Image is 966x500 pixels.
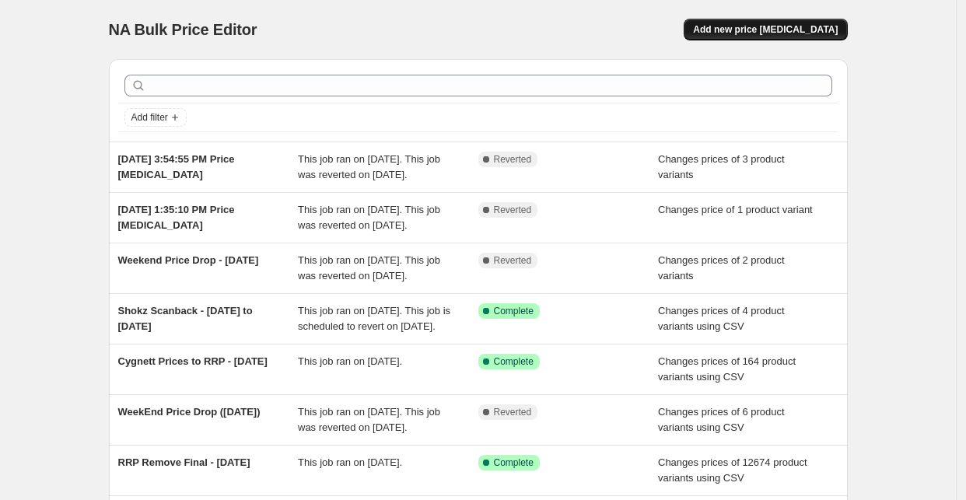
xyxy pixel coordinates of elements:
span: Changes price of 1 product variant [658,204,813,215]
span: This job ran on [DATE]. This job was reverted on [DATE]. [298,254,440,281]
span: Changes prices of 2 product variants [658,254,785,281]
span: Changes prices of 4 product variants using CSV [658,305,785,332]
span: Changes prices of 6 product variants using CSV [658,406,785,433]
span: This job ran on [DATE]. This job was reverted on [DATE]. [298,204,440,231]
span: This job ran on [DATE]. This job was reverted on [DATE]. [298,153,440,180]
span: Reverted [494,153,532,166]
span: Reverted [494,204,532,216]
span: Cygnett Prices to RRP - [DATE] [118,355,268,367]
span: Complete [494,456,534,469]
span: NA Bulk Price Editor [109,21,257,38]
span: Changes prices of 12674 product variants using CSV [658,456,807,484]
span: Changes prices of 164 product variants using CSV [658,355,796,383]
span: Complete [494,355,534,368]
span: This job ran on [DATE]. [298,456,402,468]
span: This job ran on [DATE]. This job is scheduled to revert on [DATE]. [298,305,450,332]
span: WeekEnd Price Drop ([DATE]) [118,406,261,418]
span: Shokz Scanback - [DATE] to [DATE] [118,305,253,332]
span: Complete [494,305,534,317]
span: Reverted [494,254,532,267]
span: [DATE] 3:54:55 PM Price [MEDICAL_DATA] [118,153,235,180]
span: Weekend Price Drop - [DATE] [118,254,259,266]
button: Add new price [MEDICAL_DATA] [684,19,847,40]
span: Changes prices of 3 product variants [658,153,785,180]
span: Add new price [MEDICAL_DATA] [693,23,838,36]
span: This job ran on [DATE]. [298,355,402,367]
button: Add filter [124,108,187,127]
span: Reverted [494,406,532,418]
span: This job ran on [DATE]. This job was reverted on [DATE]. [298,406,440,433]
span: Add filter [131,111,168,124]
span: RRP Remove Final - [DATE] [118,456,250,468]
span: [DATE] 1:35:10 PM Price [MEDICAL_DATA] [118,204,235,231]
